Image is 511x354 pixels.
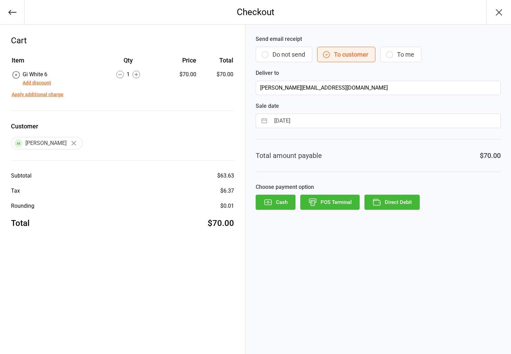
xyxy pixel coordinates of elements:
div: $0.01 [220,202,234,210]
th: Qty [97,56,160,70]
button: Add discount [23,79,51,87]
div: Total [11,217,30,229]
td: $70.00 [199,70,233,87]
div: [PERSON_NAME] [11,137,83,149]
label: Customer [11,122,234,131]
button: Cash [256,195,295,210]
div: Rounding [11,202,34,210]
label: Send email receipt [256,35,501,43]
input: Customer Email [256,81,501,95]
button: Apply additional charge [12,91,63,98]
div: $70.00 [208,217,234,229]
label: Deliver to [256,69,501,77]
button: Do not send [256,47,312,62]
div: 1 [97,70,160,79]
label: Sale date [256,102,501,110]
div: Total amount payable [256,150,322,161]
div: Cart [11,34,234,47]
div: $70.00 [160,70,196,79]
th: Item [12,56,96,70]
div: $70.00 [480,150,501,161]
button: To me [380,47,421,62]
div: $63.63 [217,172,234,180]
div: Tax [11,187,20,195]
div: Price [160,56,196,65]
button: POS Terminal [300,195,360,210]
span: Gi White 6 [23,71,47,78]
label: Choose payment option [256,183,501,191]
button: Direct Debit [364,195,420,210]
button: To customer [317,47,375,62]
div: $6.37 [220,187,234,195]
th: Total [199,56,233,70]
div: Subtotal [11,172,32,180]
